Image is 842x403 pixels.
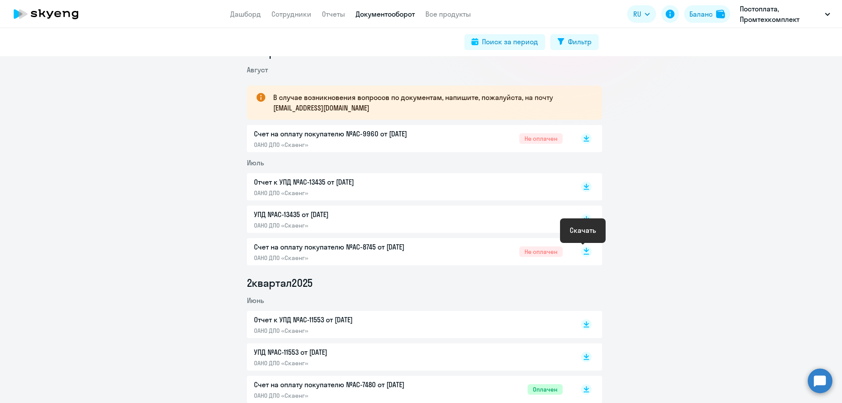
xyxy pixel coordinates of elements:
p: УПД №AC-13435 от [DATE] [254,209,438,220]
a: Счет на оплату покупателю №AC-8745 от [DATE]ОАНО ДПО «Скаенг»Не оплачен [254,242,563,262]
p: Счет на оплату покупателю №AC-7480 от [DATE] [254,379,438,390]
p: В случае возникновения вопросов по документам, напишите, пожалуйста, на почту [EMAIL_ADDRESS][DOM... [273,92,586,113]
a: Отчет к УПД №AC-11553 от [DATE]ОАНО ДПО «Скаенг» [254,314,563,335]
p: Постоплата, Промтехкомплект [740,4,821,25]
a: Отчет к УПД №AC-13435 от [DATE]ОАНО ДПО «Скаенг» [254,177,563,197]
a: Все продукты [425,10,471,18]
span: Июль [247,158,264,167]
button: Фильтр [550,34,599,50]
a: Отчеты [322,10,345,18]
div: Баланс [689,9,713,19]
li: 2 квартал 2025 [247,276,602,290]
p: ОАНО ДПО «Скаенг» [254,141,438,149]
button: Постоплата, Промтехкомплект [735,4,835,25]
p: ОАНО ДПО «Скаенг» [254,359,438,367]
p: ОАНО ДПО «Скаенг» [254,392,438,399]
a: УПД №AC-11553 от [DATE]ОАНО ДПО «Скаенг» [254,347,563,367]
div: Фильтр [568,36,592,47]
p: Счет на оплату покупателю №AC-9960 от [DATE] [254,128,438,139]
p: Отчет к УПД №AC-11553 от [DATE] [254,314,438,325]
p: Отчет к УПД №AC-13435 от [DATE] [254,177,438,187]
p: ОАНО ДПО «Скаенг» [254,327,438,335]
a: Дашборд [230,10,261,18]
button: RU [627,5,656,23]
p: ОАНО ДПО «Скаенг» [254,189,438,197]
a: Документооборот [356,10,415,18]
span: Июнь [247,296,264,305]
p: Счет на оплату покупателю №AC-8745 от [DATE] [254,242,438,252]
p: УПД №AC-11553 от [DATE] [254,347,438,357]
span: Не оплачен [519,246,563,257]
div: Скачать [570,225,596,235]
img: balance [716,10,725,18]
a: Счет на оплату покупателю №AC-9960 от [DATE]ОАНО ДПО «Скаенг»Не оплачен [254,128,563,149]
span: Не оплачен [519,133,563,144]
p: ОАНО ДПО «Скаенг» [254,221,438,229]
a: Сотрудники [271,10,311,18]
span: Август [247,65,268,74]
button: Балансbalance [684,5,730,23]
span: RU [633,9,641,19]
button: Поиск за период [464,34,545,50]
a: Счет на оплату покупателю №AC-7480 от [DATE]ОАНО ДПО «Скаенг»Оплачен [254,379,563,399]
p: ОАНО ДПО «Скаенг» [254,254,438,262]
div: Поиск за период [482,36,538,47]
a: УПД №AC-13435 от [DATE]ОАНО ДПО «Скаенг» [254,209,563,229]
span: Оплачен [528,384,563,395]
